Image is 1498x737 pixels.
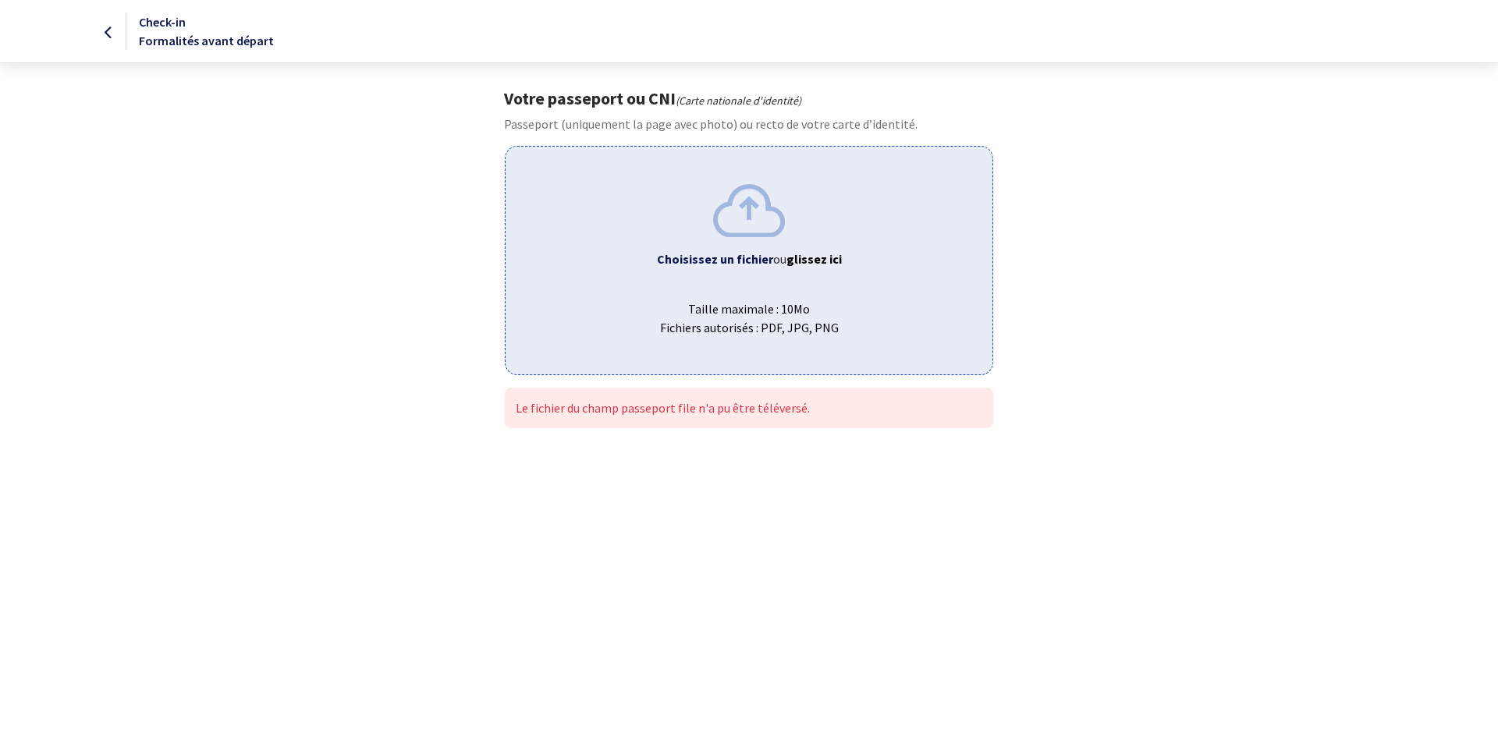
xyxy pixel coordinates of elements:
b: glissez ici [786,251,842,267]
i: (Carte nationale d'identité) [676,94,801,108]
span: Check-in Formalités avant départ [139,14,274,48]
span: Taille maximale : 10Mo Fichiers autorisés : PDF, JPG, PNG [518,287,979,337]
p: Le fichier du champ passeport file n'a pu être téléversé. [516,399,982,417]
b: Choisissez un fichier [657,251,773,267]
img: upload.png [713,184,785,236]
p: Passeport (uniquement la page avec photo) ou recto de votre carte d’identité. [504,115,993,133]
h1: Votre passeport ou CNI [504,88,993,108]
span: ou [773,251,842,267]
